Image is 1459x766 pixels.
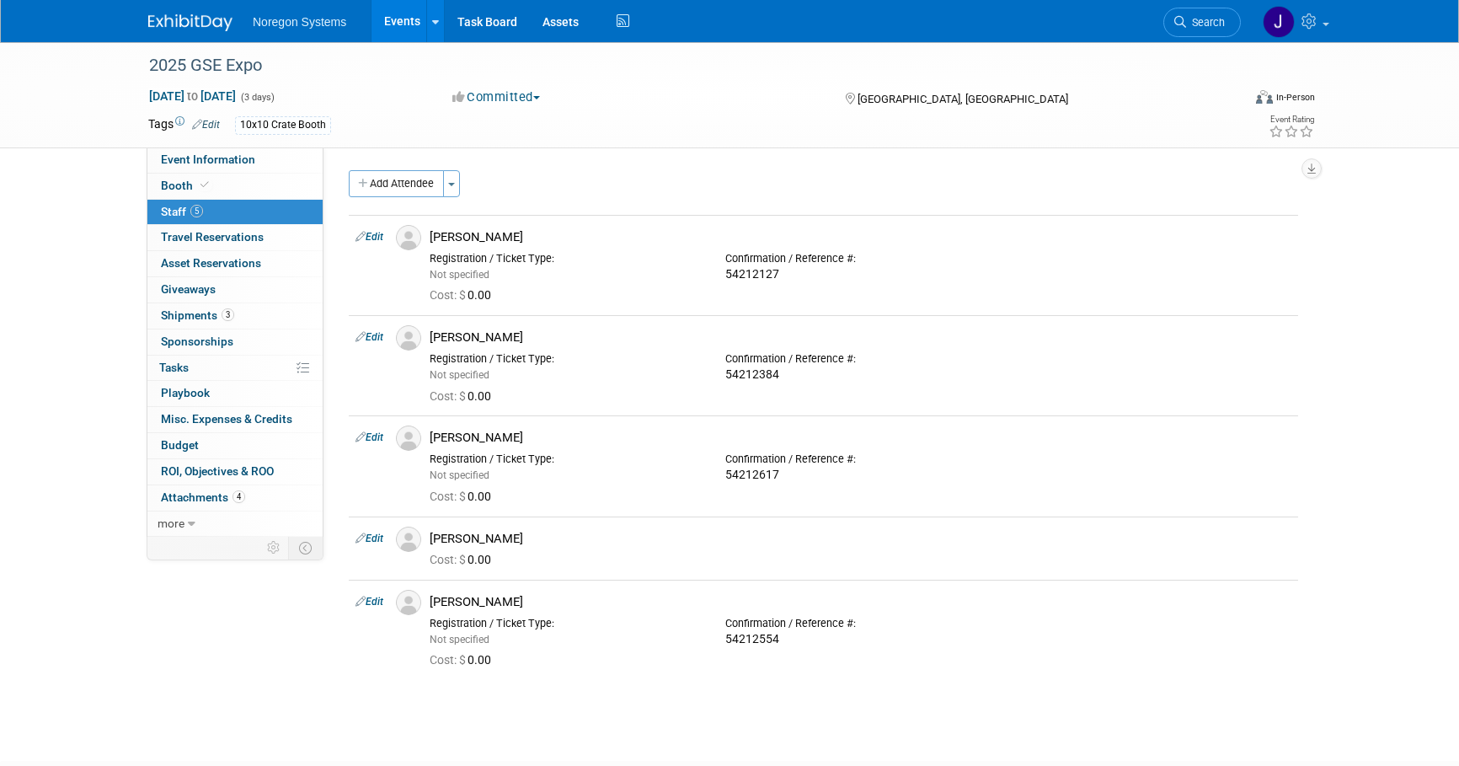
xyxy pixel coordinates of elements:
span: Cost: $ [430,653,468,667]
img: Associate-Profile-5.png [396,426,421,451]
div: Registration / Ticket Type: [430,453,700,466]
div: [PERSON_NAME] [430,594,1291,610]
div: [PERSON_NAME] [430,430,1291,446]
span: 4 [232,490,245,503]
button: Committed [446,88,547,106]
span: Playbook [161,386,210,399]
a: Playbook [147,381,323,406]
a: Tasks [147,356,323,381]
div: 54212554 [725,632,996,647]
a: Edit [355,533,383,544]
div: Event Format [1141,88,1315,113]
a: Edit [192,119,220,131]
div: Confirmation / Reference #: [725,352,996,366]
span: Search [1186,16,1225,29]
div: Confirmation / Reference #: [725,252,996,265]
button: Add Attendee [349,170,444,197]
span: 5 [190,205,203,217]
a: Edit [355,231,383,243]
span: 0.00 [430,288,498,302]
div: [PERSON_NAME] [430,329,1291,346]
span: 0.00 [430,389,498,403]
div: 54212127 [725,267,996,282]
td: Toggle Event Tabs [289,537,323,559]
span: Asset Reservations [161,256,261,270]
a: Edit [355,431,383,443]
span: Cost: $ [430,389,468,403]
span: Cost: $ [430,490,468,503]
a: Event Information [147,147,323,173]
a: Misc. Expenses & Credits [147,407,323,432]
div: Event Rating [1269,115,1314,124]
span: ROI, Objectives & ROO [161,464,274,478]
a: Attachments4 [147,485,323,511]
img: Format-Inperson.png [1256,90,1273,104]
span: 0.00 [430,490,498,503]
a: Travel Reservations [147,225,323,250]
i: Booth reservation complete [200,180,209,190]
span: Shipments [161,308,234,322]
div: Confirmation / Reference #: [725,617,996,630]
span: [DATE] [DATE] [148,88,237,104]
span: Misc. Expenses & Credits [161,412,292,426]
span: Staff [161,205,203,218]
img: Associate-Profile-5.png [396,225,421,250]
span: more [158,517,184,530]
span: Tasks [159,361,189,374]
img: Associate-Profile-5.png [396,590,421,615]
div: Registration / Ticket Type: [430,352,700,366]
a: Asset Reservations [147,251,323,276]
div: 2025 GSE Expo [143,51,1216,81]
span: Not specified [430,469,489,481]
a: Edit [355,331,383,343]
a: Shipments3 [147,303,323,329]
div: Confirmation / Reference #: [725,453,996,466]
a: more [147,512,323,537]
a: Staff5 [147,200,323,225]
a: Giveaways [147,277,323,303]
div: [PERSON_NAME] [430,229,1291,245]
td: Tags [148,115,220,135]
a: ROI, Objectives & ROO [147,459,323,485]
span: Not specified [430,269,489,281]
span: [GEOGRAPHIC_DATA], [GEOGRAPHIC_DATA] [858,93,1068,105]
span: Not specified [430,369,489,381]
span: 0.00 [430,653,498,667]
a: Booth [147,174,323,199]
span: Giveaways [161,282,216,296]
span: Sponsorships [161,335,233,348]
span: (3 days) [239,92,275,103]
div: 54212617 [725,468,996,483]
span: Budget [161,438,199,452]
img: ExhibitDay [148,14,232,31]
div: 10x10 Crate Booth [235,116,331,134]
a: Budget [147,433,323,458]
span: Travel Reservations [161,230,264,244]
span: to [184,89,200,103]
span: Cost: $ [430,288,468,302]
div: Registration / Ticket Type: [430,617,700,630]
td: Personalize Event Tab Strip [259,537,289,559]
img: Associate-Profile-5.png [396,325,421,351]
span: 0.00 [430,553,498,566]
span: Event Information [161,153,255,166]
span: Noregon Systems [253,15,346,29]
span: 3 [222,308,234,321]
span: Not specified [430,634,489,645]
a: Search [1163,8,1241,37]
img: Associate-Profile-5.png [396,527,421,552]
span: Attachments [161,490,245,504]
span: Cost: $ [430,553,468,566]
img: Johana Gil [1263,6,1295,38]
span: Booth [161,179,212,192]
a: Sponsorships [147,329,323,355]
div: Registration / Ticket Type: [430,252,700,265]
div: In-Person [1275,91,1315,104]
div: [PERSON_NAME] [430,531,1291,547]
div: 54212384 [725,367,996,383]
a: Edit [355,596,383,608]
